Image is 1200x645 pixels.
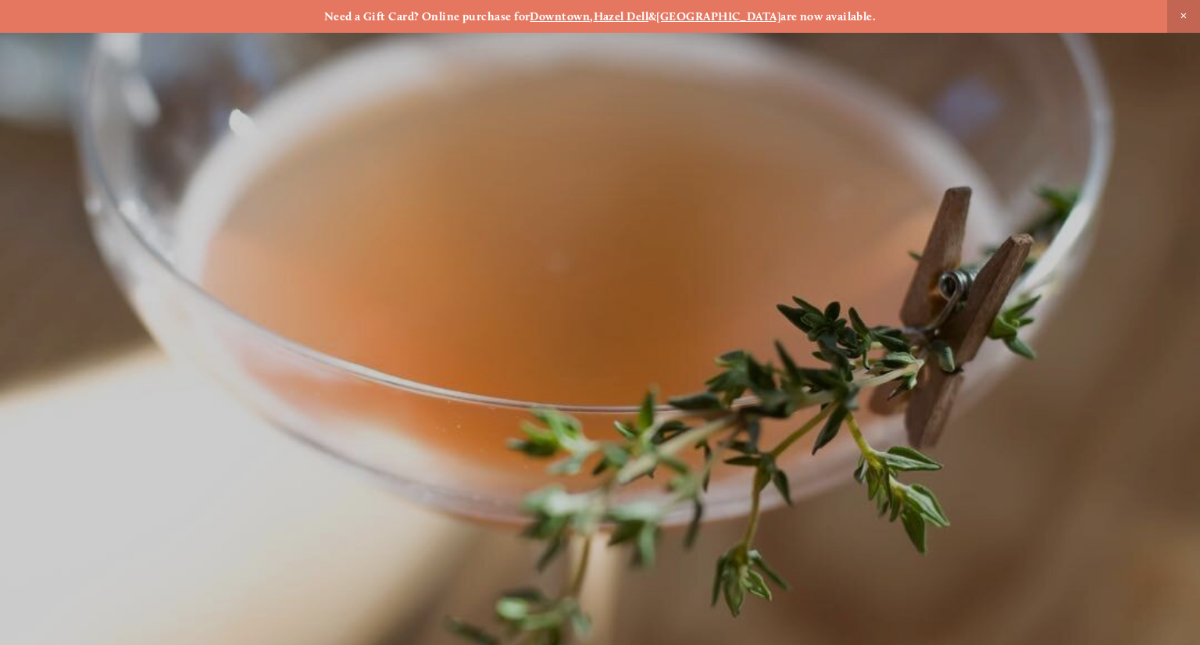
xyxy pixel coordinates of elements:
strong: Need a Gift Card? Online purchase for [324,9,530,23]
a: Hazel Dell [594,9,649,23]
a: [GEOGRAPHIC_DATA] [656,9,780,23]
strong: & [648,9,656,23]
strong: are now available. [780,9,876,23]
a: Downtown [530,9,590,23]
strong: , [590,9,593,23]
